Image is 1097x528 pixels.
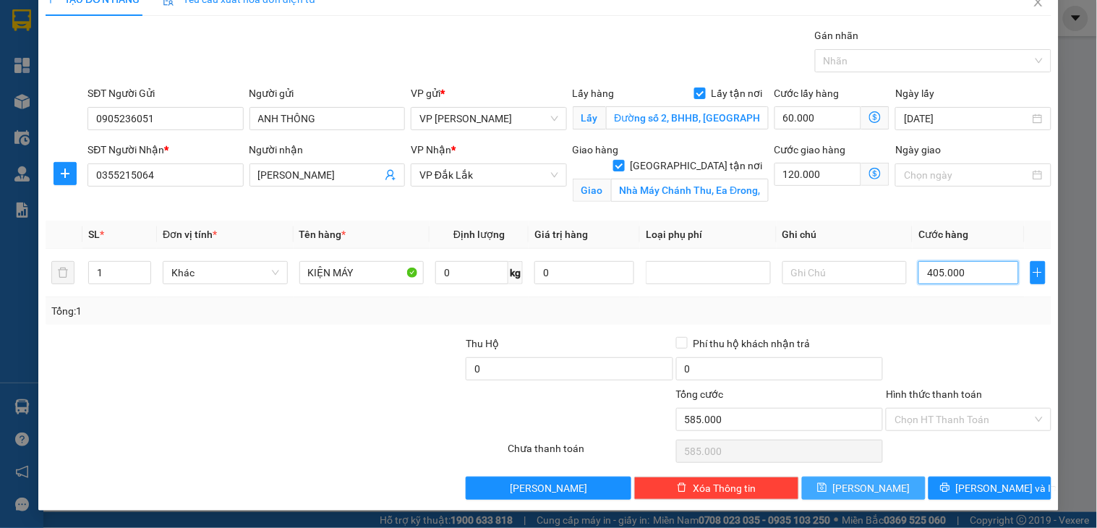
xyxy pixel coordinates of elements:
span: [GEOGRAPHIC_DATA] tận nơi [625,158,769,174]
span: Giao [573,179,611,202]
span: VP Hồ Chí Minh [419,108,558,129]
input: 0 [534,261,634,284]
span: Tổng cước [676,388,724,400]
button: printer[PERSON_NAME] và In [929,477,1051,500]
div: Chưa thanh toán [506,440,674,466]
label: Cước lấy hàng [774,88,840,99]
span: VP Đắk Lắk [419,164,558,186]
span: user-add [385,169,396,181]
div: Người gửi [249,85,405,101]
button: [PERSON_NAME] [466,477,631,500]
span: [PERSON_NAME] [510,480,587,496]
span: plus [1031,267,1045,278]
span: kg [508,261,523,284]
button: plus [54,162,77,185]
input: VD: Bàn, Ghế [299,261,424,284]
span: dollar-circle [869,168,881,179]
input: Giao tận nơi [611,179,769,202]
span: [PERSON_NAME] và In [956,480,1057,496]
div: SĐT Người Nhận [87,142,243,158]
span: Lấy tận nơi [706,85,769,101]
label: Hình thức thanh toán [886,388,982,400]
span: Phí thu hộ khách nhận trả [688,336,816,352]
span: Thu Hộ [466,338,499,349]
input: Ngày lấy [904,111,1029,127]
span: Cước hàng [918,229,968,240]
button: delete [51,261,74,284]
input: Lấy tận nơi [606,106,769,129]
div: VP gửi [411,85,566,101]
span: [PERSON_NAME] [833,480,910,496]
span: plus [54,168,76,179]
span: Lấy [573,106,606,129]
span: Xóa Thông tin [693,480,756,496]
input: Ngày giao [904,167,1029,183]
span: Tên hàng [299,229,346,240]
span: dollar-circle [869,111,881,123]
span: delete [677,482,687,494]
button: plus [1030,261,1046,284]
div: SĐT Người Gửi [87,85,243,101]
input: Cước lấy hàng [774,106,862,129]
input: Ghi Chú [782,261,908,284]
input: Cước giao hàng [774,163,862,186]
span: Giao hàng [573,144,619,156]
span: SL [88,229,100,240]
div: Người nhận [249,142,405,158]
label: Ngày giao [895,144,941,156]
span: printer [940,482,950,494]
label: Ngày lấy [895,88,934,99]
span: Đơn vị tính [163,229,217,240]
div: Tổng: 1 [51,303,424,319]
span: Lấy hàng [573,88,615,99]
button: save[PERSON_NAME] [802,477,925,500]
label: Gán nhãn [815,30,859,41]
label: Cước giao hàng [774,144,846,156]
span: Khác [171,262,279,284]
th: Loại phụ phí [640,221,777,249]
button: deleteXóa Thông tin [634,477,799,500]
th: Ghi chú [777,221,913,249]
span: Giá trị hàng [534,229,588,240]
span: VP Nhận [411,144,451,156]
span: Định lượng [453,229,505,240]
span: save [817,482,827,494]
